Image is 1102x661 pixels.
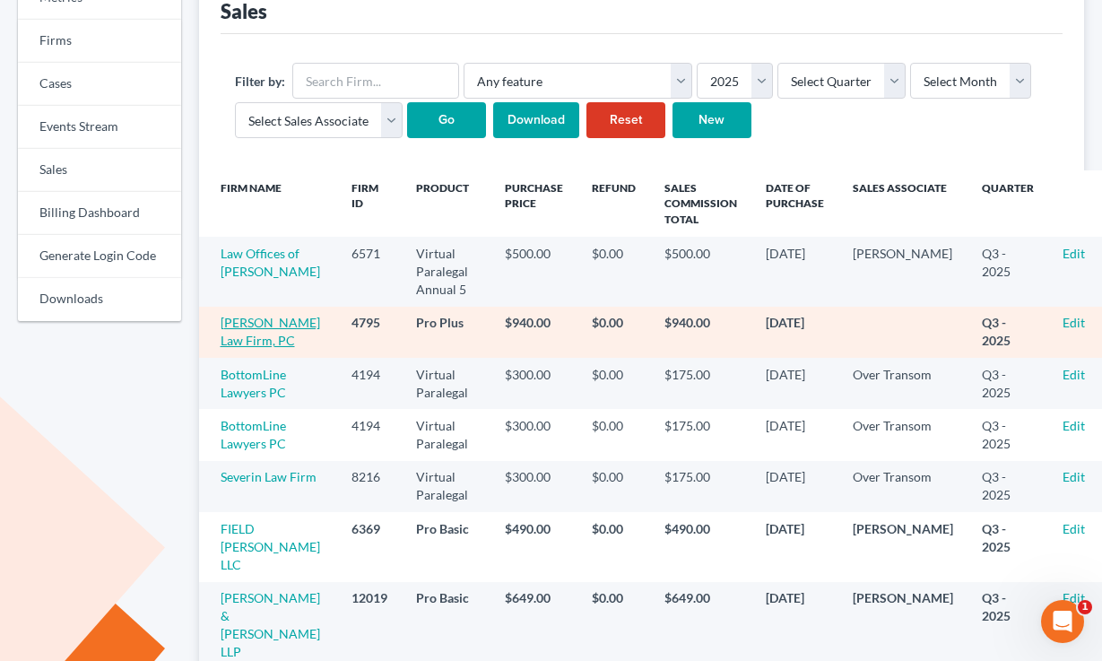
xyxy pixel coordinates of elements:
[493,102,579,138] input: Download
[221,418,286,451] a: BottomLine Lawyers PC
[221,521,320,572] a: FIELD [PERSON_NAME] LLC
[968,307,1048,358] td: Q3 - 2025
[221,315,320,348] a: [PERSON_NAME] Law Firm, PC
[1041,600,1084,643] iframe: Intercom live chat
[838,170,968,237] th: Sales Associate
[407,102,486,138] input: Go
[968,237,1048,306] td: Q3 - 2025
[221,590,320,659] a: [PERSON_NAME] & [PERSON_NAME] LLP
[968,461,1048,512] td: Q3 - 2025
[577,237,650,306] td: $0.00
[337,170,402,237] th: Firm ID
[221,367,286,400] a: BottomLine Lawyers PC
[18,192,181,235] a: Billing Dashboard
[838,358,968,409] td: Over Transom
[490,307,577,358] td: $940.00
[18,278,181,321] a: Downloads
[490,170,577,237] th: Purchase Price
[337,307,402,358] td: 4795
[402,307,490,358] td: Pro Plus
[18,106,181,149] a: Events Stream
[751,461,838,512] td: [DATE]
[402,409,490,460] td: Virtual Paralegal
[18,149,181,192] a: Sales
[838,237,968,306] td: [PERSON_NAME]
[490,409,577,460] td: $300.00
[968,170,1048,237] th: Quarter
[577,409,650,460] td: $0.00
[402,170,490,237] th: Product
[1063,418,1085,433] a: Edit
[577,307,650,358] td: $0.00
[1063,521,1085,536] a: Edit
[838,461,968,512] td: Over Transom
[838,512,968,581] td: [PERSON_NAME]
[18,63,181,106] a: Cases
[751,512,838,581] td: [DATE]
[402,237,490,306] td: Virtual Paralegal Annual 5
[650,358,751,409] td: $175.00
[586,102,665,138] a: Reset
[751,358,838,409] td: [DATE]
[199,170,337,237] th: Firm Name
[1063,367,1085,382] a: Edit
[650,512,751,581] td: $490.00
[577,170,650,237] th: Refund
[650,170,751,237] th: Sales Commission Total
[751,237,838,306] td: [DATE]
[577,358,650,409] td: $0.00
[402,461,490,512] td: Virtual Paralegal
[221,469,317,484] a: Severin Law Firm
[490,358,577,409] td: $300.00
[235,72,285,91] label: Filter by:
[221,246,320,279] a: Law Offices of [PERSON_NAME]
[337,237,402,306] td: 6571
[490,512,577,581] td: $490.00
[577,461,650,512] td: $0.00
[650,307,751,358] td: $940.00
[337,461,402,512] td: 8216
[1063,246,1085,261] a: Edit
[650,409,751,460] td: $175.00
[337,512,402,581] td: 6369
[1078,600,1092,614] span: 1
[490,237,577,306] td: $500.00
[490,461,577,512] td: $300.00
[577,512,650,581] td: $0.00
[337,358,402,409] td: 4194
[751,409,838,460] td: [DATE]
[650,461,751,512] td: $175.00
[968,512,1048,581] td: Q3 - 2025
[751,170,838,237] th: Date of Purchase
[650,237,751,306] td: $500.00
[292,63,459,99] input: Search Firm...
[18,235,181,278] a: Generate Login Code
[968,358,1048,409] td: Q3 - 2025
[1063,469,1085,484] a: Edit
[672,102,751,138] a: New
[838,409,968,460] td: Over Transom
[1063,315,1085,330] a: Edit
[18,20,181,63] a: Firms
[1063,590,1085,605] a: Edit
[402,358,490,409] td: Virtual Paralegal
[402,512,490,581] td: Pro Basic
[968,409,1048,460] td: Q3 - 2025
[337,409,402,460] td: 4194
[751,307,838,358] td: [DATE]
